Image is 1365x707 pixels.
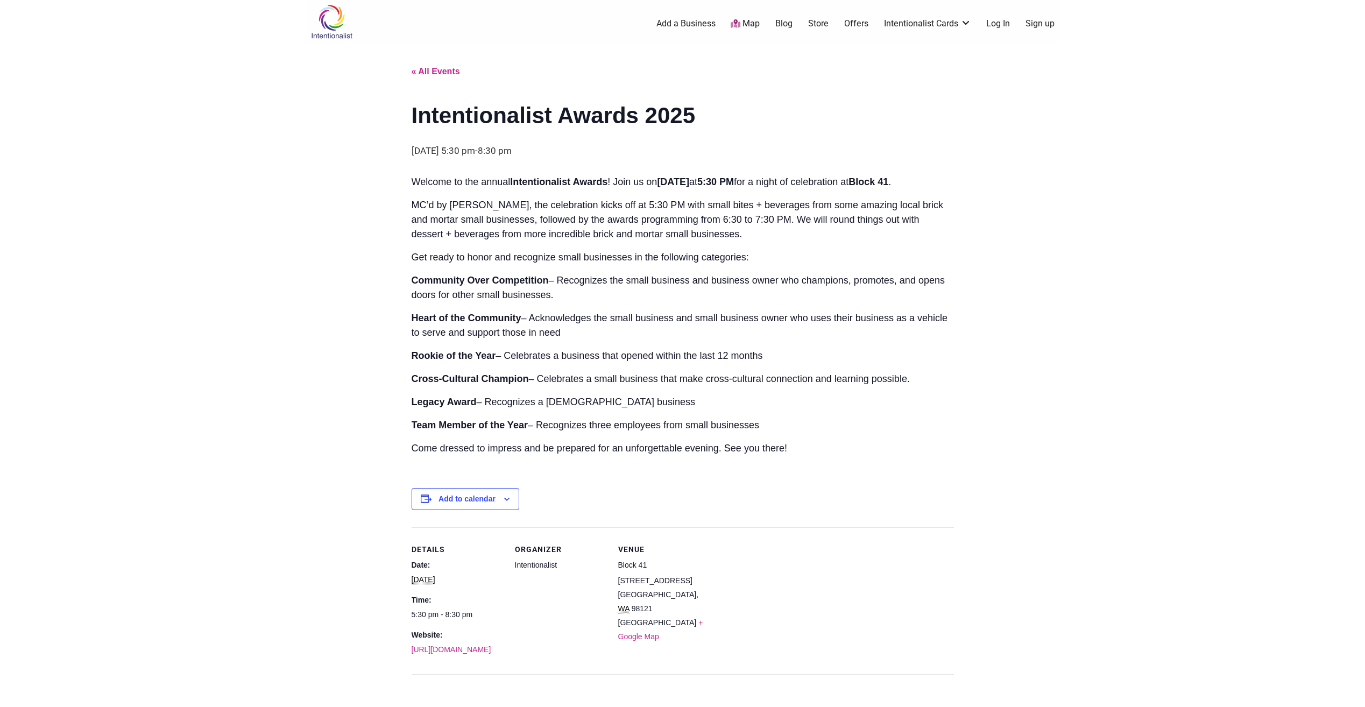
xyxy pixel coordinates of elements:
p: – Celebrates a business that opened within the last 12 months [412,349,954,363]
div: - [412,144,512,158]
strong: Community Over Competition [412,275,549,286]
span: [STREET_ADDRESS] [618,576,692,585]
a: Intentionalist Cards [884,18,971,30]
a: Log In [986,18,1010,30]
p: – Recognizes a [DEMOGRAPHIC_DATA] business [412,395,954,409]
h1: Intentionalist Awards 2025 [412,100,954,131]
strong: Block 41 [848,176,888,187]
div: 2025-10-14 [412,609,502,620]
p: – Recognizes the small business and business owner who champions, promotes, and opens doors for o... [412,273,954,302]
p: Welcome to the annual ! Join us on at for a night of celebration at . [412,175,954,189]
a: Sign up [1025,18,1055,30]
button: View links to add events to your calendar [439,494,496,503]
span: , [696,590,698,599]
span: [GEOGRAPHIC_DATA] [618,590,697,599]
img: Intentionalist [306,4,357,39]
a: « All Events [412,67,460,76]
abbr: Washington [618,604,630,613]
h2: Venue [618,545,709,555]
dt: Website: [412,629,502,641]
a: Map [731,18,760,30]
p: – Acknowledges the small business and small business owner who uses their business as a vehicle t... [412,311,954,340]
strong: Intentionalist Awards [510,176,607,187]
a: Add a Business [656,18,716,30]
a: [URL][DOMAIN_NAME] [412,645,491,654]
iframe: Venue location map [722,545,835,658]
p: – Recognizes three employees from small businesses [412,418,954,433]
dt: Time: [412,594,502,606]
dt: Date: [412,559,502,571]
p: MC’d by [PERSON_NAME], the celebration kicks off at 5:30 PM with small bites + beverages from som... [412,198,954,242]
p: Come dressed to impress and be prepared for an unforgettable evening. See you there! [412,441,954,456]
h2: Organizer [515,545,605,555]
strong: Team Member of the Year [412,420,528,430]
a: Store [808,18,829,30]
p: Get ready to honor and recognize small businesses in the following categories: [412,250,954,265]
span: [DATE] 5:30 pm [412,145,475,156]
span: 98121 [632,604,653,613]
p: – Celebrates a small business that make cross-cultural connection and learning possible. [412,372,954,386]
a: Blog [775,18,793,30]
a: + Google Map [618,618,703,641]
dd: Intentionalist [515,559,605,571]
span: [GEOGRAPHIC_DATA] [618,618,697,627]
strong: Heart of the Community [412,313,521,323]
strong: 5:30 PM [697,176,734,187]
a: Offers [844,18,868,30]
strong: Rookie of the Year [412,350,496,361]
span: 8:30 pm [478,145,512,156]
strong: Legacy Award [412,397,477,407]
strong: [DATE] [657,176,689,187]
dd: Block 41 [618,559,709,571]
strong: Cross-Cultural Champion [412,373,529,384]
abbr: 2025-10-14 [412,575,435,584]
h2: Details [412,545,502,555]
